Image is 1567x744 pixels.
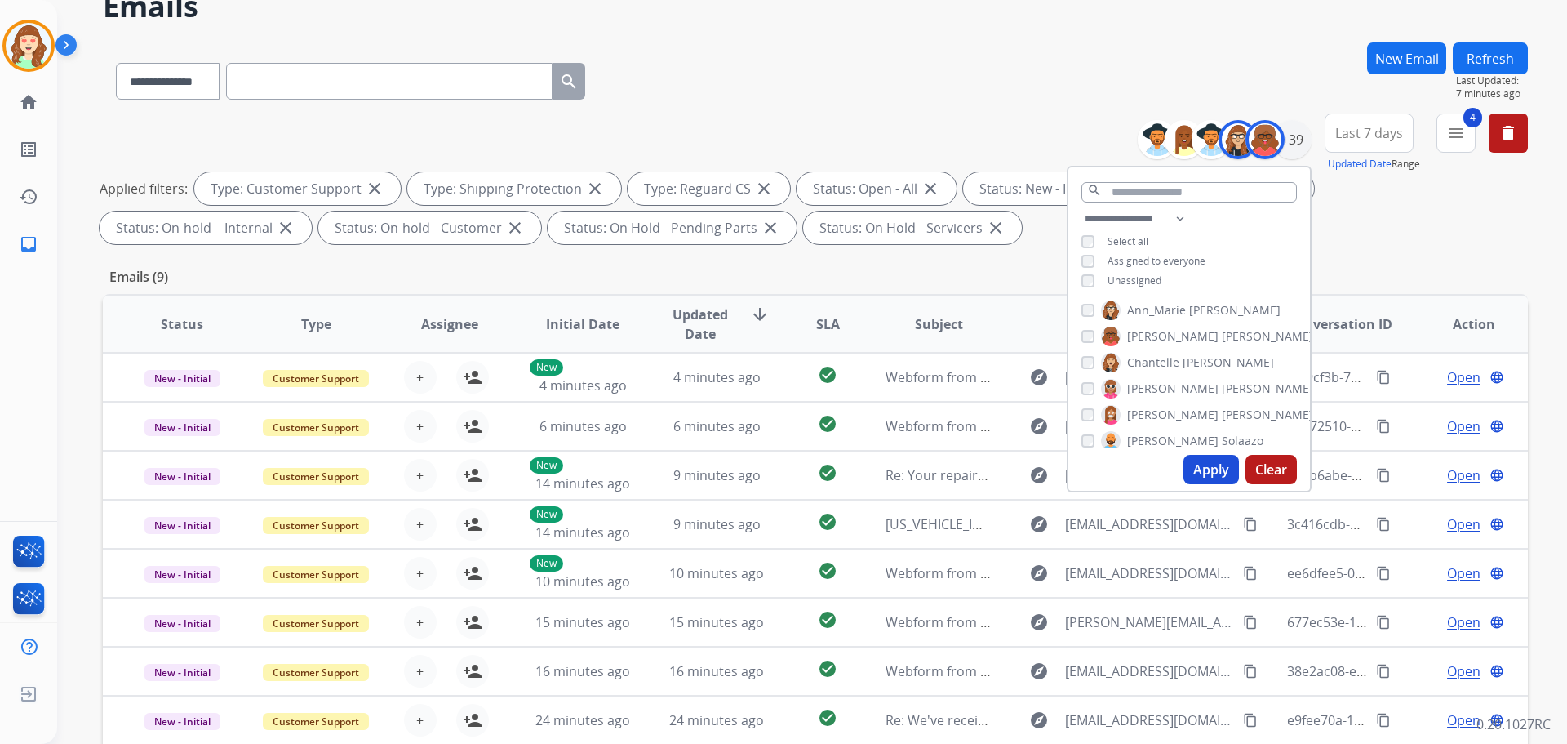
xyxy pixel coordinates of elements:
span: [PERSON_NAME] [1189,302,1281,319]
span: 3c416cdb-8fbf-4f11-a132-9a85c788d400 [1287,515,1529,533]
mat-icon: delete [1498,123,1518,143]
span: ee6dfee5-047b-416a-bb5e-1be3e4223db4 [1287,564,1541,582]
button: + [404,508,437,541]
p: New [530,359,563,376]
mat-icon: check_circle [818,414,837,434]
img: avatar [6,23,51,69]
mat-icon: close [761,218,780,238]
mat-icon: person_add [463,711,482,730]
span: 4 [1463,108,1482,127]
div: Status: On-hold – Internal [100,212,312,244]
div: Status: New - Initial [963,172,1135,205]
span: Customer Support [263,370,369,387]
mat-icon: check_circle [818,561,837,581]
span: + [416,711,424,730]
span: Assignee [421,314,478,334]
span: Customer Support [263,615,369,632]
span: Open [1447,466,1480,485]
mat-icon: explore [1029,417,1049,436]
span: [EMAIL_ADDRESS][DOMAIN_NAME] [1065,466,1233,485]
mat-icon: explore [1029,466,1049,485]
span: + [416,368,424,387]
mat-icon: content_copy [1243,664,1258,679]
span: New - Initial [144,468,220,485]
span: Open [1447,613,1480,632]
span: [US_VEHICLE_IDENTIFICATION_NUMBER] [886,515,1130,533]
span: Customer Support [263,713,369,730]
mat-icon: check_circle [818,365,837,385]
button: Last 7 days [1325,114,1414,153]
span: New - Initial [144,713,220,730]
button: New Email [1367,42,1446,74]
span: [EMAIL_ADDRESS][DOMAIN_NAME] [1065,711,1233,730]
span: Last 7 days [1335,130,1403,136]
span: SLA [816,314,840,334]
button: + [404,655,437,688]
mat-icon: check_circle [818,610,837,630]
mat-icon: person_add [463,564,482,583]
div: Type: Customer Support [194,172,401,205]
mat-icon: language [1489,517,1504,532]
span: Webform from [EMAIL_ADDRESS][DOMAIN_NAME] on [DATE] [886,662,1255,680]
span: Chantelle [1127,354,1179,371]
button: + [404,704,437,737]
p: Emails (9) [103,267,175,287]
mat-icon: content_copy [1376,468,1391,483]
mat-icon: close [365,179,384,198]
span: + [416,466,424,485]
p: Applied filters: [100,179,188,198]
span: [PERSON_NAME] [1127,433,1219,449]
mat-icon: close [276,218,295,238]
span: Range [1328,157,1420,171]
span: 6 minutes ago [673,417,761,435]
span: 24 minutes ago [669,711,764,729]
div: Status: On-hold - Customer [318,212,541,244]
p: New [530,457,563,474]
mat-icon: home [19,92,38,112]
span: 14 minutes ago [535,474,630,492]
mat-icon: person_add [463,417,482,436]
mat-icon: content_copy [1376,370,1391,385]
span: New - Initial [144,566,220,583]
span: Open [1447,711,1480,730]
mat-icon: explore [1029,613,1049,632]
span: 677ec53e-1450-4de8-af5c-37b12da2a341 [1287,613,1536,631]
span: New - Initial [144,419,220,436]
span: Customer Support [263,664,369,681]
span: Type [301,314,331,334]
mat-icon: content_copy [1376,713,1391,728]
mat-icon: content_copy [1243,713,1258,728]
mat-icon: language [1489,566,1504,581]
mat-icon: close [754,179,774,198]
span: 6 minutes ago [539,417,627,435]
mat-icon: check_circle [818,708,837,728]
div: Status: On Hold - Servicers [803,212,1022,244]
span: Status [161,314,203,334]
button: + [404,459,437,492]
span: New - Initial [144,664,220,681]
span: + [416,564,424,583]
span: [PERSON_NAME] [1222,407,1313,423]
mat-icon: search [1087,183,1102,198]
span: 7 minutes ago [1456,87,1528,100]
span: Customer Support [263,566,369,583]
mat-icon: language [1489,370,1504,385]
mat-icon: check_circle [818,512,837,532]
span: Initial Date [546,314,619,334]
button: Updated Date [1328,158,1392,171]
div: +39 [1272,120,1312,159]
span: Open [1447,515,1480,534]
mat-icon: person_add [463,368,482,387]
button: + [404,361,437,394]
span: 9 minutes ago [673,515,761,533]
span: 4 minutes ago [539,376,627,394]
span: 16 minutes ago [669,662,764,680]
mat-icon: explore [1029,711,1049,730]
span: + [416,417,424,436]
span: 10 minutes ago [669,564,764,582]
span: 16 minutes ago [535,662,630,680]
span: 14 minutes ago [535,523,630,541]
span: Open [1447,368,1480,387]
mat-icon: check_circle [818,463,837,483]
span: [PERSON_NAME] [1222,381,1313,397]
